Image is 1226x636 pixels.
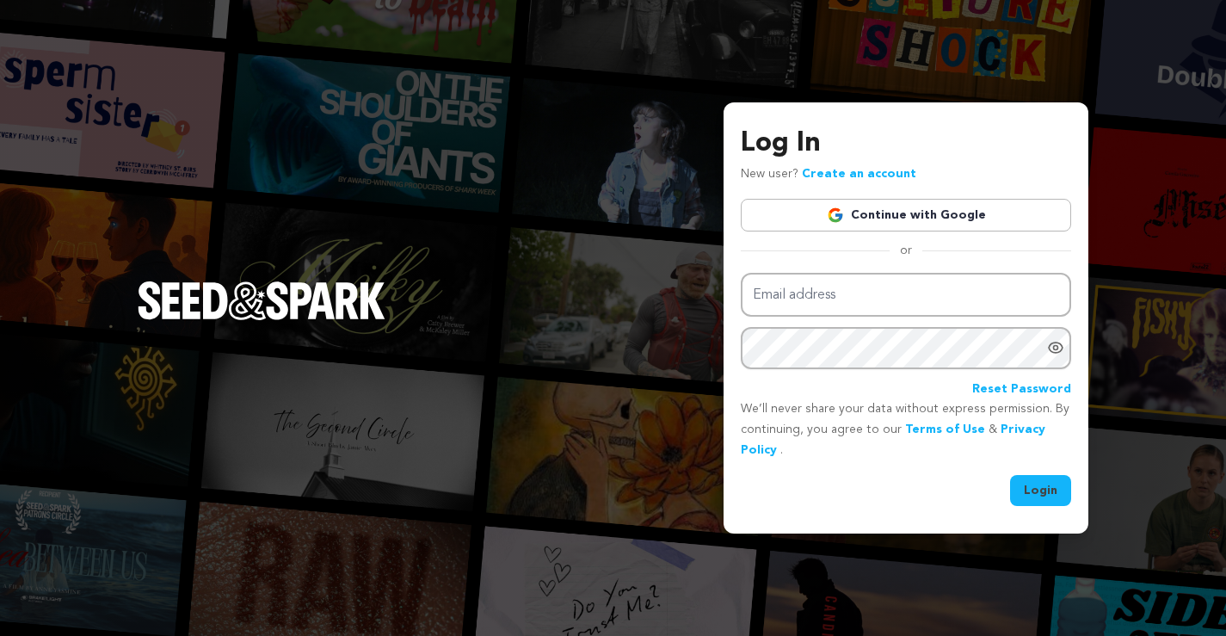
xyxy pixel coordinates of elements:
a: Create an account [802,168,916,180]
p: We’ll never share your data without express permission. By continuing, you agree to our & . [741,399,1071,460]
img: Seed&Spark Logo [138,281,385,319]
a: Reset Password [972,380,1071,400]
img: Google logo [827,207,844,224]
a: Terms of Use [905,423,985,435]
a: Privacy Policy [741,423,1045,456]
a: Show password as plain text. Warning: this will display your password on the screen. [1047,339,1064,356]
h3: Log In [741,123,1071,164]
p: New user? [741,164,916,185]
a: Seed&Spark Homepage [138,281,385,354]
span: or [890,242,922,259]
a: Continue with Google [741,199,1071,232]
input: Email address [741,273,1071,317]
button: Login [1010,475,1071,506]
